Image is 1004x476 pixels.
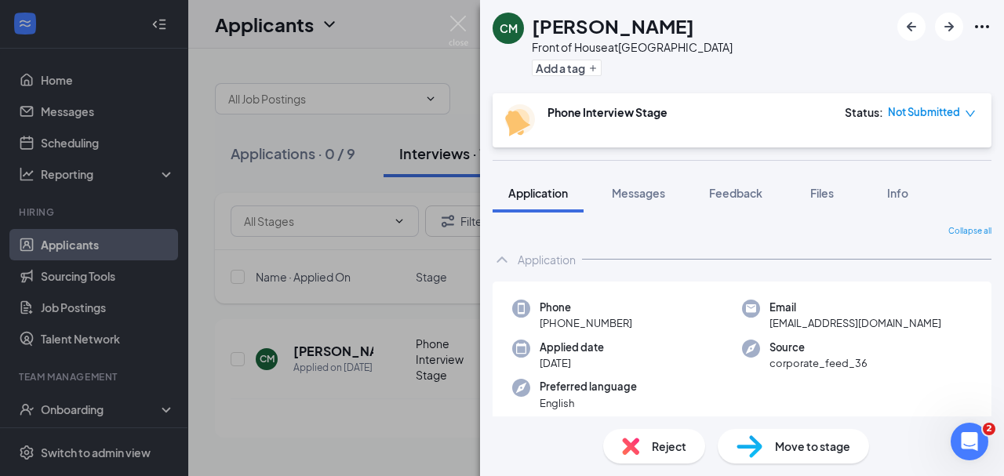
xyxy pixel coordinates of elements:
[888,104,960,120] span: Not Submitted
[775,438,850,455] span: Move to stage
[612,186,665,200] span: Messages
[540,340,604,355] span: Applied date
[540,395,637,411] span: English
[845,104,883,120] div: Status :
[940,17,959,36] svg: ArrowRight
[540,300,632,315] span: Phone
[902,17,921,36] svg: ArrowLeftNew
[810,186,834,200] span: Files
[769,300,941,315] span: Email
[540,355,604,371] span: [DATE]
[951,423,988,460] iframe: Intercom live chat
[518,252,576,267] div: Application
[769,340,868,355] span: Source
[500,20,518,36] div: CM
[493,250,511,269] svg: ChevronUp
[532,13,694,39] h1: [PERSON_NAME]
[897,13,926,41] button: ArrowLeftNew
[965,108,976,119] span: down
[547,105,668,119] b: Phone Interview Stage
[540,315,632,331] span: [PHONE_NUMBER]
[769,315,941,331] span: [EMAIL_ADDRESS][DOMAIN_NAME]
[652,438,686,455] span: Reject
[508,186,568,200] span: Application
[532,60,602,76] button: PlusAdd a tag
[709,186,762,200] span: Feedback
[983,423,995,435] span: 2
[935,13,963,41] button: ArrowRight
[588,64,598,73] svg: Plus
[540,379,637,394] span: Preferred language
[769,355,868,371] span: corporate_feed_36
[948,225,991,238] span: Collapse all
[532,39,733,55] div: Front of House at [GEOGRAPHIC_DATA]
[973,17,991,36] svg: Ellipses
[887,186,908,200] span: Info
